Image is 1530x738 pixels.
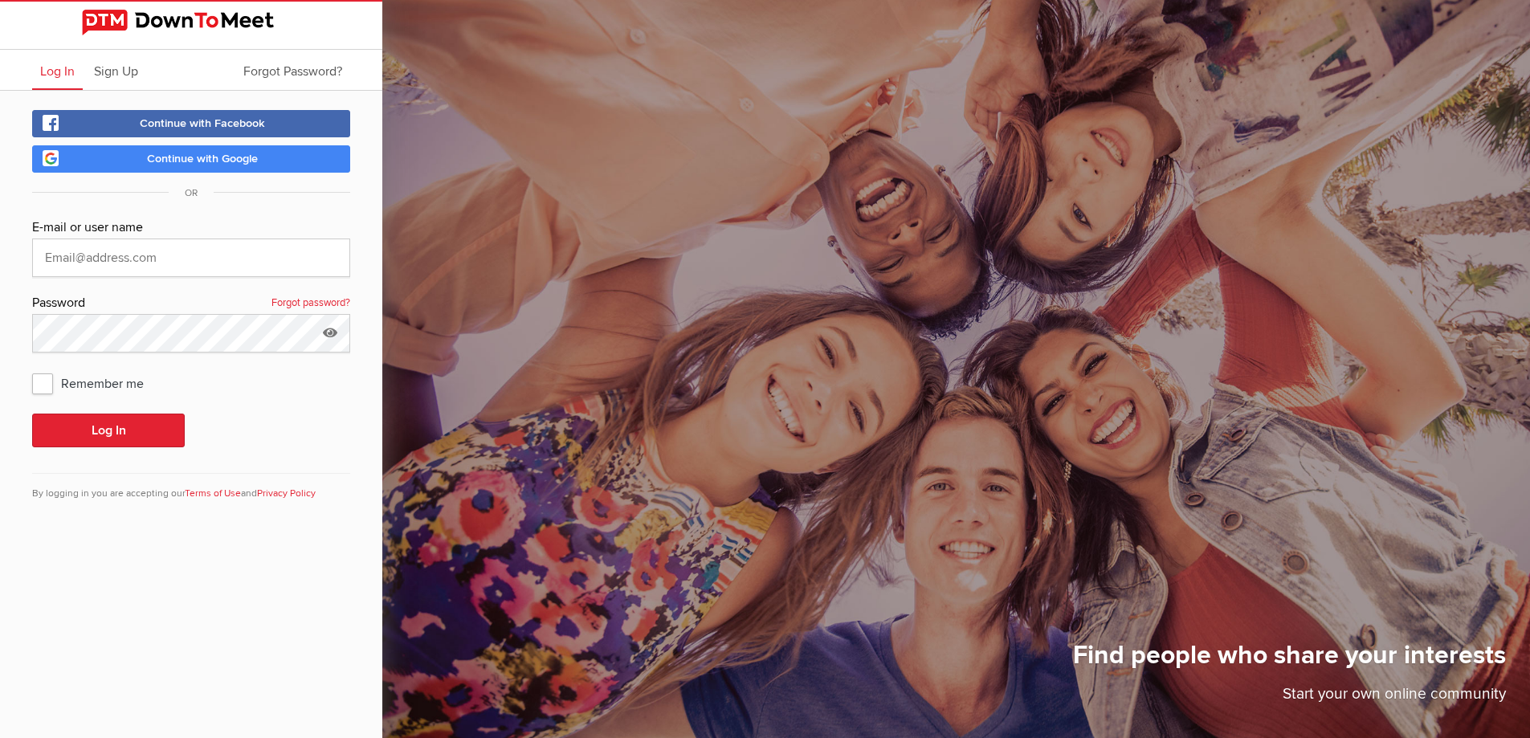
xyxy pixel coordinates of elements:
div: Password [32,293,350,314]
a: Terms of Use [185,487,241,499]
h1: Find people who share your interests [1073,639,1506,683]
a: Sign Up [86,50,146,90]
a: Log In [32,50,83,90]
div: E-mail or user name [32,218,350,239]
span: Sign Up [94,63,138,80]
span: Continue with Facebook [140,116,265,130]
span: Log In [40,63,75,80]
span: Forgot Password? [243,63,342,80]
a: Continue with Google [32,145,350,173]
span: Remember me [32,369,160,398]
a: Forgot password? [271,293,350,314]
button: Log In [32,414,185,447]
input: Email@address.com [32,239,350,277]
div: By logging in you are accepting our and [32,473,350,501]
a: Forgot Password? [235,50,350,90]
img: DownToMeet [82,10,300,35]
span: Continue with Google [147,152,258,165]
a: Continue with Facebook [32,110,350,137]
p: Start your own online community [1073,683,1506,714]
a: Privacy Policy [257,487,316,499]
span: OR [169,187,214,199]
